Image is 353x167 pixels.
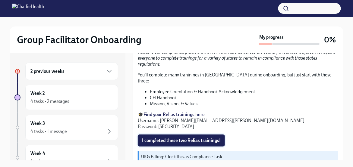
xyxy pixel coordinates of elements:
[30,68,65,75] h6: 2 previous weeks
[138,49,338,67] p: Relias is our compliance platform.
[30,98,69,104] div: 4 tasks • 2 messages
[25,63,118,80] div: 2 previous weeks
[142,138,221,144] span: I completed these two Relias trainings!
[141,154,336,160] p: UKG Billing: Clock this as Compliance Task
[30,120,45,127] h6: Week 3
[12,4,44,13] img: CharlieHealth
[138,49,336,67] em: We work with clients across the country in various ways, so we require everyone to complete train...
[324,34,336,45] h3: 0%
[30,150,45,157] h6: Week 4
[17,34,141,46] h2: Group Facilitator Onboarding
[143,112,205,117] a: Find your Relias trainings here
[150,101,338,107] li: Mission, Vision, & Values
[30,90,45,97] h6: Week 2
[14,85,118,110] a: Week 24 tasks • 2 messages
[14,115,118,140] a: Week 34 tasks • 1 message
[30,128,67,135] div: 4 tasks • 1 message
[138,135,225,147] button: I completed these two Relias trainings!
[259,34,284,40] strong: My progress
[138,72,338,84] p: You'll complete many traninings in [GEOGRAPHIC_DATA] during onboarding, but just start with these...
[150,95,338,101] li: CH Handbook
[138,112,338,130] p: 🎓 Username: [PERSON_NAME][EMAIL_ADDRESS][PERSON_NAME][DOMAIN_NAME] Password: [SECURITY_DATA]
[150,89,338,95] li: Employee Orientation & Handbook Acknowledgement
[30,159,41,165] div: 1 task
